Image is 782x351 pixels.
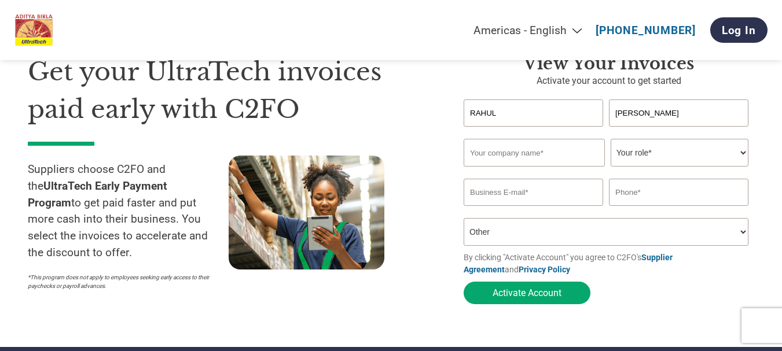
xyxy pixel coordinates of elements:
[464,99,603,127] input: First Name*
[464,128,603,134] div: Invalid first name or first name is too long
[464,74,754,88] p: Activate your account to get started
[464,207,603,213] div: Inavlid Email Address
[710,17,768,43] a: Log In
[609,99,748,127] input: Last Name*
[28,273,217,290] p: *This program does not apply to employees seeking early access to their paychecks or payroll adva...
[464,252,754,276] p: By clicking "Activate Account" you agree to C2FO's and
[596,24,696,37] a: [PHONE_NUMBER]
[229,156,384,269] img: supply chain worker
[464,53,754,74] h3: View Your Invoices
[609,207,748,213] div: Inavlid Phone Number
[464,139,605,167] input: Your company name*
[28,179,167,209] strong: UltraTech Early Payment Program
[464,179,603,206] input: Invalid Email format
[519,265,570,274] a: Privacy Policy
[609,128,748,134] div: Invalid last name or last name is too long
[464,282,590,304] button: Activate Account
[464,168,748,174] div: Invalid company name or company name is too long
[28,53,429,128] h1: Get your UltraTech invoices paid early with C2FO
[611,139,748,167] select: Title/Role
[609,179,748,206] input: Phone*
[15,14,53,46] img: UltraTech
[28,161,229,261] p: Suppliers choose C2FO and the to get paid faster and put more cash into their business. You selec...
